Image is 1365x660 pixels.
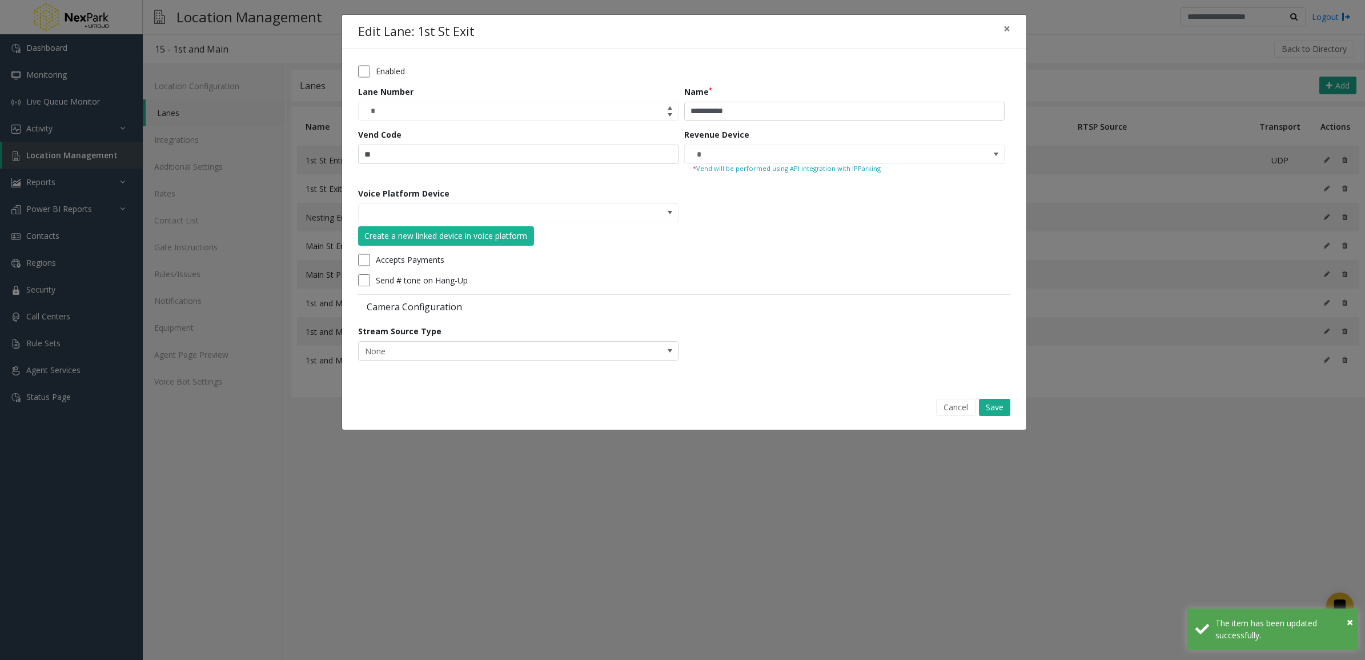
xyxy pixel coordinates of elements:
button: Save [979,399,1010,416]
small: Vend will be performed using API integration with IPParking [693,164,996,174]
input: NO DATA FOUND [359,204,614,222]
span: Decrease value [662,111,678,121]
button: Cancel [936,399,975,416]
label: Send # tone on Hang-Up [376,274,468,286]
div: The item has been updated successfully. [1215,617,1350,641]
span: None [359,342,614,360]
button: Close [1347,614,1353,631]
h4: Edit Lane: 1st St Exit [358,23,475,41]
button: Close [995,15,1018,43]
label: Voice Platform Device [358,187,449,199]
label: Name [684,86,712,98]
label: Lane Number [358,86,413,98]
span: × [1347,614,1353,630]
span: Increase value [662,102,678,111]
span: × [1003,21,1010,37]
button: Create a new linked device in voice platform [358,226,534,246]
label: Accepts Payments [376,254,444,266]
label: Stream Source Type [358,325,441,337]
label: Vend Code [358,129,402,141]
label: Camera Configuration [358,301,681,313]
label: Revenue Device [684,129,749,141]
div: Create a new linked device in voice platform [364,230,527,242]
label: Enabled [376,65,405,77]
